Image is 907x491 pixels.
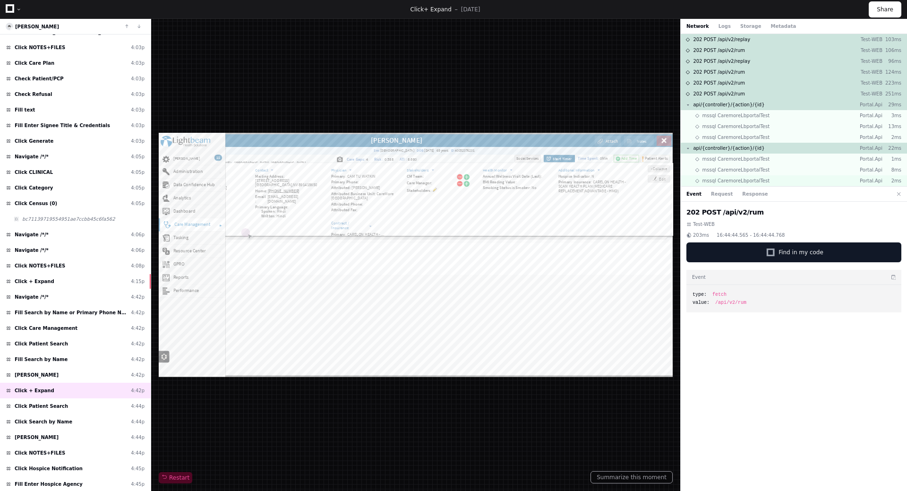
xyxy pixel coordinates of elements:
[882,155,901,163] p: 1ms
[424,6,452,13] span: + Expand
[131,278,145,285] div: 4:15p
[15,309,127,316] span: Fill Search by Name or Primary Phone Number
[461,6,480,13] p: [DATE]
[856,177,882,184] p: Portal.Api
[693,36,750,43] span: 202 POST /api/v2/replay
[131,309,145,316] div: 4:42p
[15,24,59,29] a: [PERSON_NAME]
[15,75,64,82] span: Check Patient/PCP
[23,248,65,258] label: Performance
[15,418,72,425] span: Click Search by Name
[131,356,145,363] div: 4:42p
[856,166,882,173] p: Portal.Api
[276,120,318,128] b: Attributed Fax:
[779,249,823,256] span: Find in my code
[733,37,767,45] a: Add Time
[154,90,173,97] b: Home:
[882,69,901,76] p: 124ms
[686,190,702,198] button: Event
[519,56,558,64] a: Health Monitor
[856,90,882,97] p: Test-WEB
[131,44,145,51] div: 4:03p
[882,166,901,173] p: 8ms
[131,247,145,254] div: 4:06p
[131,122,145,129] div: 4:03p
[882,47,901,54] p: 106ms
[641,56,699,64] a: Additional Information
[154,79,215,88] span: LAS VEGAS
[686,23,709,30] button: Network
[693,58,750,65] span: 202 POST /api/v2/replay
[792,70,798,77] img: edit-icon.svg
[131,138,145,145] div: 4:03p
[740,23,761,30] button: Storage
[15,325,77,332] span: Click Care Management
[131,325,145,332] div: 4:42p
[775,38,778,46] img: Patient Alerts
[590,471,673,483] button: Summarize this moment
[519,65,615,74] b: Annual Wellness Visit Date (Last):
[131,418,145,425] div: 4:44p
[882,123,901,130] p: 13ms
[15,340,68,347] span: Click Patient Search
[174,90,225,97] a: [PHONE_NUMBER]
[131,387,145,394] div: 4:42p
[154,72,209,81] span: 4949 BLUE BAY CT
[775,37,816,45] a: Patient Alerts
[159,472,192,483] button: Restart
[856,155,882,163] p: Portal.Api
[301,39,331,47] span: Care Gaps:
[131,91,145,98] div: 4:03p
[345,39,360,47] span: Risk :
[15,449,65,457] span: Click NOTES+FILES
[15,44,65,51] span: Click NOTES+FILES
[733,38,740,45] img: Add Time
[693,101,764,108] span: api/{controller}/{action}/{id}
[154,65,201,74] strong: Mailing Address:
[188,129,203,138] span: Hindi
[693,47,745,54] span: 202 POST /api/v2/rum
[89,35,102,45] div: 11
[399,39,414,47] span: 8.680
[414,25,426,32] span: DOB:
[23,163,48,172] label: Tasking
[131,371,145,379] div: 4:42p
[386,39,398,47] span: ATI :
[478,77,488,86] img: Remove Care Manager
[882,101,901,108] p: 29ms
[882,177,901,184] p: 2ms
[276,94,348,102] b: Attributed Business Unit:
[719,23,731,30] button: Logs
[23,184,76,194] label: Resource Center
[856,112,882,119] p: Portal.Api
[856,69,882,76] p: Test-WEB
[131,60,145,67] div: 4:03p
[15,465,83,472] span: Click Hospice Notification
[412,25,443,32] span: [DATE]
[32,45,236,53] span: SCAN Classic ([PERSON_NAME]) - [GEOGRAPHIC_DATA], [GEOGRAPHIC_DATA]
[345,25,355,32] span: Sex:
[598,84,606,93] span: No
[15,262,65,269] span: Click NOTES+FILES
[702,177,770,184] span: mssql CaremoreLbportalTest
[302,159,360,167] span: CARELON HEALTH - SCAN HEALTH PLAN (MEDICARE REPLACEMENT/ADVANTAGE - HMO)
[693,79,745,86] span: 202 POST /api/v2/rum
[23,99,51,109] label: Analytics
[398,88,437,97] strong: Stakeholders:
[15,371,59,379] span: [PERSON_NAME]
[693,90,745,97] span: 202 POST /api/v2/rum
[784,52,820,63] a: - Collapse
[15,278,54,285] span: Click + Expand
[23,78,90,87] label: Data Confidence Hub
[317,5,446,19] span: [PERSON_NAME]
[708,34,720,49] span: Min
[343,25,411,32] span: [DEMOGRAPHIC_DATA]
[154,99,173,113] b: Email:
[15,153,49,160] span: Navigate /*/*
[856,101,882,108] p: Portal.Api
[882,112,901,119] p: 3ms
[15,481,83,488] span: Fill Enter Hospice Agency
[617,35,667,47] button: Start Timer
[276,56,300,64] a: Physician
